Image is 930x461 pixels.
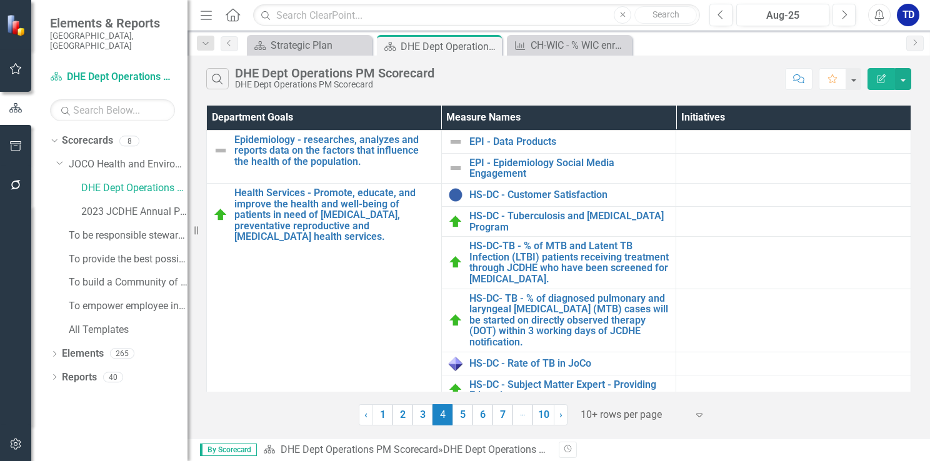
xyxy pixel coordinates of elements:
span: Search [652,9,679,19]
a: 3 [412,404,432,425]
a: To build a Community of Choice where people want to live and work​ [69,275,187,290]
a: 6 [472,404,492,425]
td: Double-Click to Edit Right Click for Context Menu [441,184,676,207]
div: DHE Dept Operations PM Scorecard [401,39,499,54]
a: HS-DC-TB - % of MTB and Latent TB Infection (LTBI) patients receiving treatment through JCDHE who... [469,240,670,284]
td: Double-Click to Edit Right Click for Context Menu [441,352,676,375]
img: No Information [448,187,463,202]
td: Double-Click to Edit Right Click for Context Menu [441,153,676,183]
a: 2023 JCDHE Annual Plan Scorecard [81,205,187,219]
span: Elements & Reports [50,16,175,31]
td: Double-Click to Edit Right Click for Context Menu [441,289,676,352]
td: Double-Click to Edit Right Click for Context Menu [441,207,676,237]
a: 2 [392,404,412,425]
img: On Target [448,382,463,397]
img: ClearPoint Strategy [6,14,28,36]
div: DHE Dept Operations PM Scorecard [235,66,434,80]
a: Reports [62,370,97,385]
td: Double-Click to Edit Right Click for Context Menu [441,130,676,153]
div: 8 [119,136,139,146]
a: JOCO Health and Environment [69,157,187,172]
a: Epidemiology - researches, analyzes and reports data on the factors that influence the health of ... [234,134,435,167]
a: EPI - Epidemiology Social Media Engagement [469,157,670,179]
div: Strategic Plan [271,37,369,53]
a: 1 [372,404,392,425]
a: Strategic Plan [250,37,369,53]
span: 4 [432,404,452,425]
a: DHE Dept Operations PM Scorecard [81,181,187,196]
img: On Target [213,207,228,222]
button: TD [897,4,919,26]
div: 265 [110,349,134,359]
a: Health Services - Promote, educate, and improve the health and well-being of patients in need of ... [234,187,435,242]
a: To provide the best possible mandatory and discretionary services [69,252,187,267]
button: Search [634,6,697,24]
a: CH-WIC - % WIC enrolled infants BF up to 6mo [510,37,629,53]
a: HS-DC - Subject Matter Expert - Providing Education [469,379,670,401]
span: By Scorecard [200,444,257,456]
td: Double-Click to Edit Right Click for Context Menu [207,130,442,183]
button: Aug-25 [736,4,829,26]
a: All Templates [69,323,187,337]
a: EPI - Data Products [469,136,670,147]
a: 7 [492,404,512,425]
div: CH-WIC - % WIC enrolled infants BF up to 6mo [531,37,629,53]
div: Aug-25 [741,8,825,23]
a: To be responsible stewards of taxpayers' money​ [69,229,187,243]
a: 5 [452,404,472,425]
img: Data Only [448,356,463,371]
a: Elements [62,347,104,361]
a: HS-DC - Rate of TB in JoCo [469,358,670,369]
img: On Target [448,214,463,229]
span: ‹ [364,409,367,420]
a: Scorecards [62,134,113,148]
a: DHE Dept Operations PM Scorecard [281,444,438,455]
img: On Target [448,255,463,270]
div: DHE Dept Operations PM Scorecard [235,80,434,89]
div: 40 [103,372,123,382]
a: HS-DC - Tuberculosis and [MEDICAL_DATA] Program [469,211,670,232]
div: » [263,443,549,457]
input: Search ClearPoint... [253,4,700,26]
a: HS-DC- TB - % of diagnosed pulmonary and laryngeal [MEDICAL_DATA] (MTB) cases will be started on ... [469,293,670,348]
td: Double-Click to Edit Right Click for Context Menu [441,237,676,289]
small: [GEOGRAPHIC_DATA], [GEOGRAPHIC_DATA] [50,31,175,51]
a: DHE Dept Operations PM Scorecard [50,70,175,84]
img: Not Defined [448,134,463,149]
td: Double-Click to Edit Right Click for Context Menu [441,375,676,405]
span: › [559,409,562,420]
img: On Target [448,313,463,328]
a: 10 [532,404,554,425]
div: DHE Dept Operations PM Scorecard [443,444,601,455]
img: Not Defined [448,161,463,176]
input: Search Below... [50,99,175,121]
img: Not Defined [213,143,228,158]
a: HS-DC - Customer Satisfaction [469,189,670,201]
a: To empower employee innovation and productivity [69,299,187,314]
